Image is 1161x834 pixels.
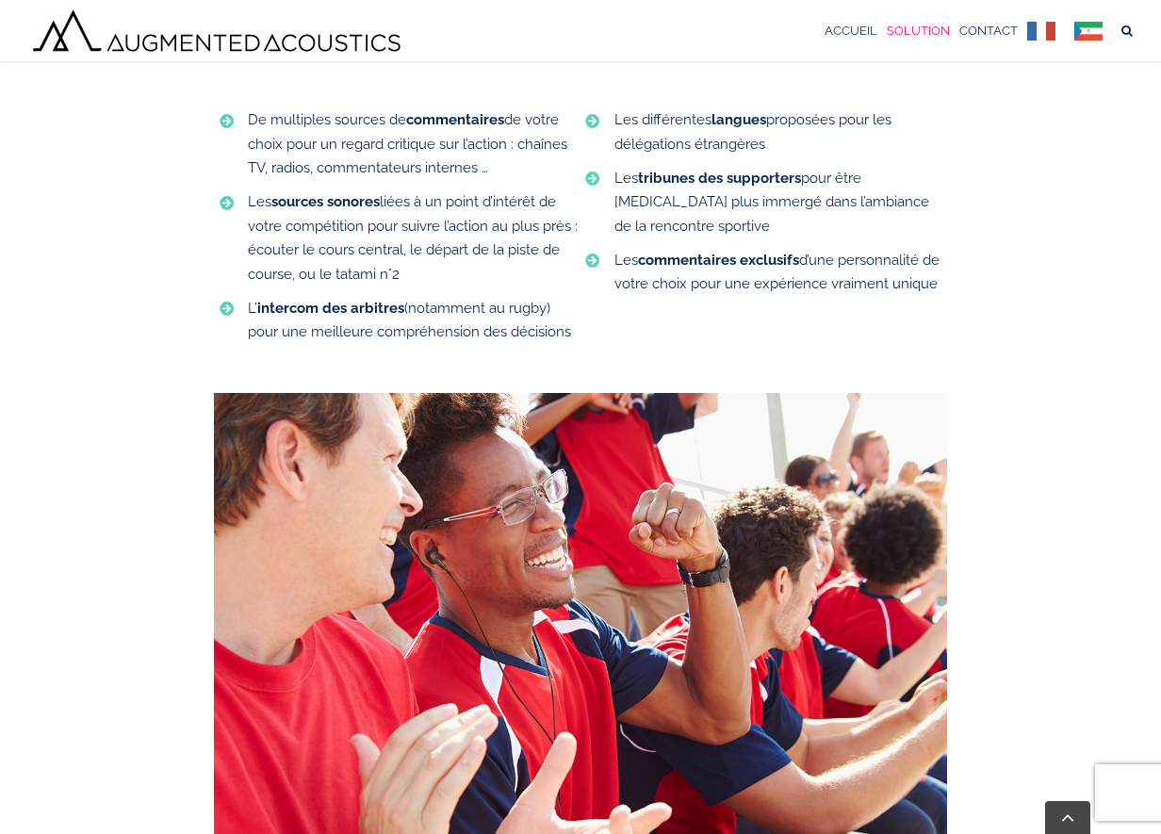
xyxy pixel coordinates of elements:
strong: langues [711,111,766,128]
strong: commentaires [406,111,504,128]
span: CONTACT [959,25,1018,37]
strong: commentaires exclusifs [638,252,799,269]
img: Augmented Acoustics Logo [28,6,405,56]
p: Les d’une personnalité de votre choix pour une expérience vraiment unique [614,249,947,297]
span: ACCUEIL [825,25,877,37]
p: Les liées à un point d’intérêt de votre compétition pour suivre l’action au plus près : écouter l... [248,190,580,286]
p: Les pour être [MEDICAL_DATA] plus immergé dans l’ambiance de la rencontre sportive [614,167,947,239]
strong: intercom des arbitres [257,300,404,317]
strong: sources sonores [271,193,380,210]
p: Les différentes proposées pour les délégations étrangères [614,108,947,156]
p: De multiples sources de de votre choix pour un regard critique sur l’action : chaînes TV, radios,... [248,108,580,181]
span: SOLUTION [887,25,950,37]
p: L’ (notamment au rugby) pour une meilleure compréhension des décisions [248,297,580,345]
strong: tribunes des supporters [638,170,801,187]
